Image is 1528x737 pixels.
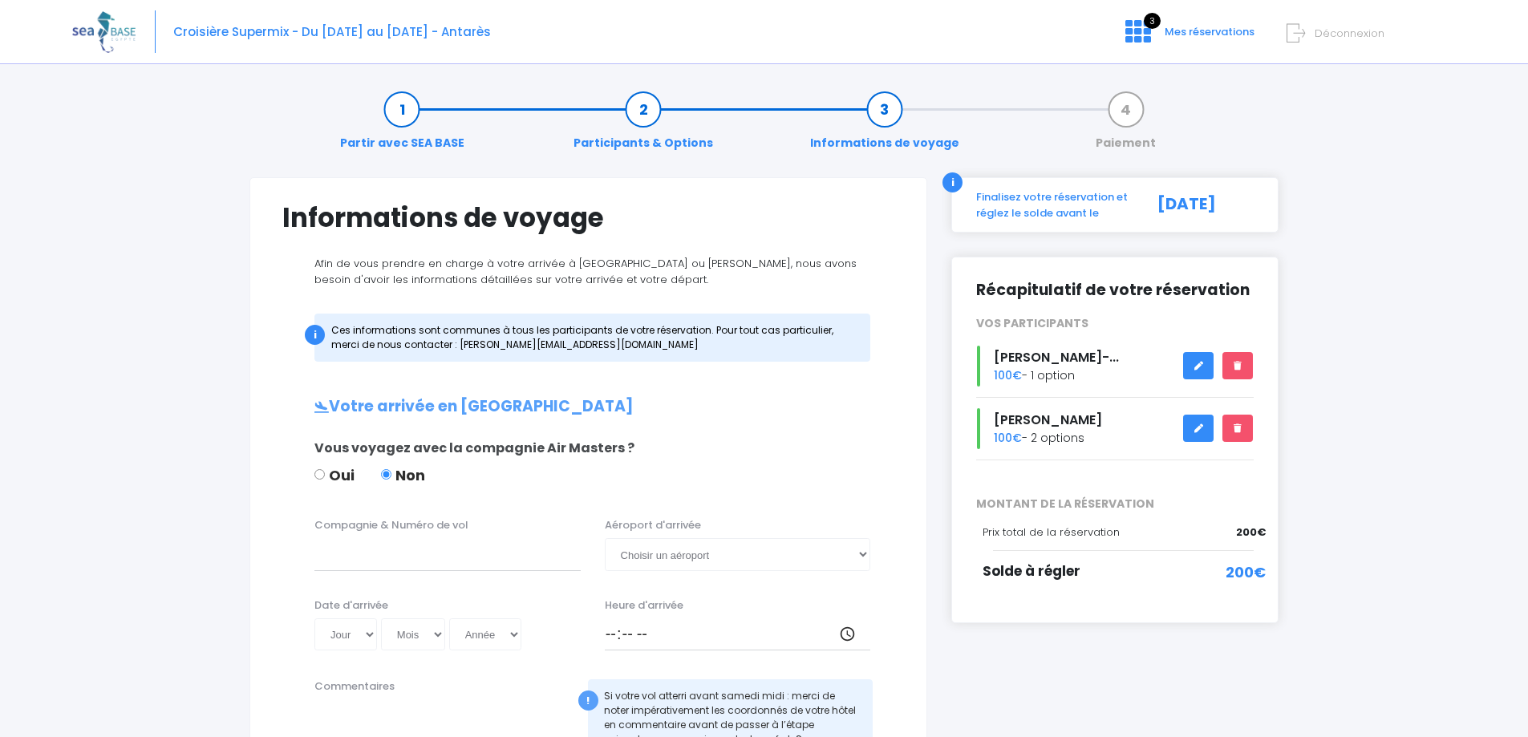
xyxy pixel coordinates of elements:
a: Partir avec SEA BASE [332,101,472,152]
label: Compagnie & Numéro de vol [314,517,468,533]
label: Oui [314,464,355,486]
a: 3 Mes réservations [1113,30,1264,45]
h1: Informations de voyage [282,202,894,233]
div: - 2 options [964,408,1266,449]
span: 3 [1144,13,1161,29]
label: Date d'arrivée [314,597,388,613]
span: Déconnexion [1315,26,1384,41]
span: 200€ [1236,524,1266,541]
span: [PERSON_NAME]-... [994,348,1119,366]
span: 100€ [994,367,1022,383]
span: Solde à régler [983,561,1080,581]
label: Commentaires [314,678,395,694]
div: ! [578,690,598,711]
span: MONTANT DE LA RÉSERVATION [964,496,1266,512]
div: i [942,172,963,192]
span: 200€ [1226,561,1266,583]
div: [DATE] [1140,189,1266,221]
div: Finalisez votre réservation et réglez le solde avant le [964,189,1140,221]
span: [PERSON_NAME] [994,411,1102,429]
div: i [305,325,325,345]
div: VOS PARTICIPANTS [964,315,1266,332]
input: Non [381,469,391,480]
div: - 1 option [964,346,1266,387]
input: Oui [314,469,325,480]
span: 100€ [994,430,1022,446]
label: Aéroport d'arrivée [605,517,701,533]
h2: Votre arrivée en [GEOGRAPHIC_DATA] [282,398,894,416]
a: Participants & Options [565,101,721,152]
span: Vous voyagez avec la compagnie Air Masters ? [314,439,634,457]
span: Prix total de la réservation [983,524,1120,540]
label: Heure d'arrivée [605,597,683,613]
span: Croisière Supermix - Du [DATE] au [DATE] - Antarès [173,23,491,40]
a: Informations de voyage [802,101,967,152]
label: Non [381,464,425,486]
span: Mes réservations [1165,24,1254,39]
h2: Récapitulatif de votre réservation [976,281,1254,300]
p: Afin de vous prendre en charge à votre arrivée à [GEOGRAPHIC_DATA] ou [PERSON_NAME], nous avons b... [282,256,894,287]
a: Paiement [1088,101,1164,152]
div: Ces informations sont communes à tous les participants de votre réservation. Pour tout cas partic... [314,314,870,362]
